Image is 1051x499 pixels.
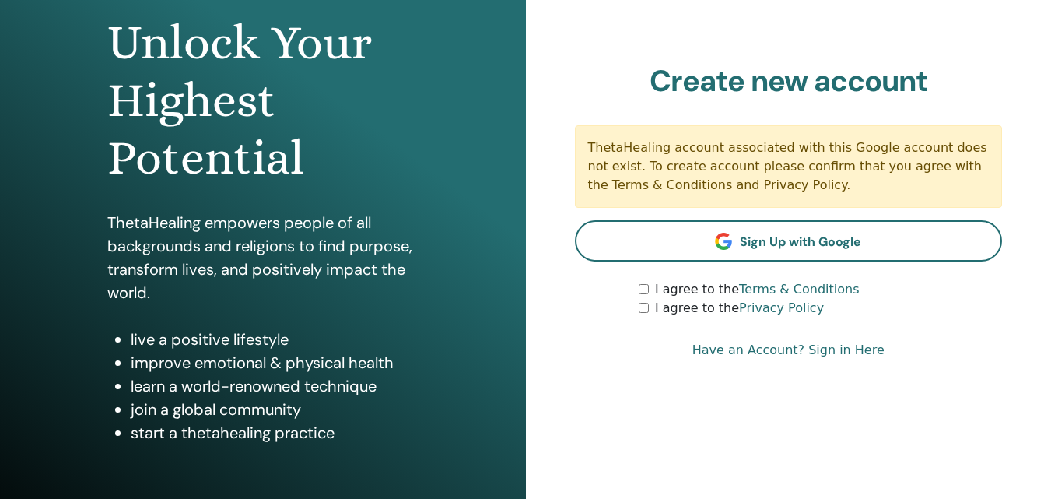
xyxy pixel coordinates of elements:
li: start a thetahealing practice [131,421,419,445]
a: Have an Account? Sign in Here [692,341,885,360]
a: Privacy Policy [739,300,824,315]
a: Terms & Conditions [739,282,859,297]
label: I agree to the [655,299,824,318]
li: improve emotional & physical health [131,351,419,374]
li: live a positive lifestyle [131,328,419,351]
a: Sign Up with Google [575,220,1003,262]
h2: Create new account [575,64,1003,100]
div: ThetaHealing account associated with this Google account does not exist. To create account please... [575,125,1003,208]
h1: Unlock Your Highest Potential [107,14,419,188]
label: I agree to the [655,280,860,299]
li: learn a world-renowned technique [131,374,419,398]
p: ThetaHealing empowers people of all backgrounds and religions to find purpose, transform lives, a... [107,211,419,304]
li: join a global community [131,398,419,421]
span: Sign Up with Google [740,234,861,250]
